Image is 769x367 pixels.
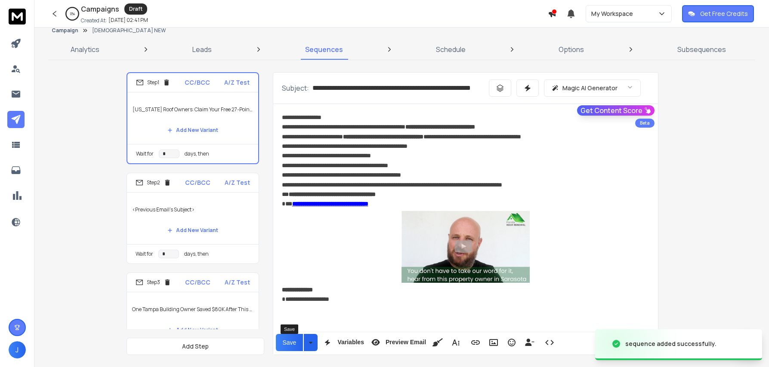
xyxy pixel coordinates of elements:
[541,334,558,351] button: Code View
[429,334,446,351] button: Clean HTML
[9,341,26,358] button: J
[192,44,212,55] p: Leads
[65,39,105,60] a: Analytics
[136,150,154,157] p: Wait for
[300,39,348,60] a: Sequences
[319,334,366,351] button: Variables
[225,178,250,187] p: A/Z Test
[562,84,618,92] p: Magic AI Generator
[544,80,641,97] button: Magic AI Generator
[276,334,303,351] button: Save
[485,334,502,351] button: Insert Image (⌘P)
[672,39,731,60] a: Subsequences
[127,173,259,264] li: Step2CC/BCCA/Z Test<Previous Email's Subject>Add New VariantWait fordays, then
[305,44,343,55] p: Sequences
[467,334,484,351] button: Insert Link (⌘K)
[591,9,636,18] p: My Workspace
[161,122,225,139] button: Add New Variant
[282,83,309,93] p: Subject:
[384,339,428,346] span: Preview Email
[577,105,655,116] button: Get Content Score
[225,278,250,287] p: A/Z Test
[136,278,171,286] div: Step 3
[127,72,259,164] li: Step1CC/BCCA/Z Test[US_STATE] Roof Owners: Claim Your Free 27-Point Roof InspectionAdd New Varian...
[127,272,259,364] li: Step3CC/BCCA/Z TestOne Tampa Building Owner Saved $80K After This Free InspectionAdd New VariantW...
[161,321,225,339] button: Add New Variant
[52,27,78,34] button: Campaign
[71,44,99,55] p: Analytics
[132,198,253,222] p: <Previous Email's Subject>
[448,334,464,351] button: More Text
[185,278,210,287] p: CC/BCC
[682,5,754,22] button: Get Free Credits
[635,119,655,128] div: Beta
[136,79,170,86] div: Step 1
[281,324,298,334] div: Save
[161,222,225,239] button: Add New Variant
[677,44,726,55] p: Subsequences
[136,179,171,187] div: Step 2
[133,98,253,122] p: [US_STATE] Roof Owners: Claim Your Free 27-Point Roof Inspection
[81,4,119,14] h1: Campaigns
[108,17,148,24] p: [DATE] 02:41 PM
[81,17,107,24] p: Created At:
[185,150,209,157] p: days, then
[124,3,147,15] div: Draft
[127,338,264,355] button: Add Step
[224,78,250,87] p: A/Z Test
[185,178,210,187] p: CC/BCC
[436,44,466,55] p: Schedule
[187,39,217,60] a: Leads
[336,339,366,346] span: Variables
[559,44,584,55] p: Options
[553,39,589,60] a: Options
[136,251,153,257] p: Wait for
[368,334,428,351] button: Preview Email
[625,339,716,348] div: sequence added successfully.
[700,9,748,18] p: Get Free Credits
[185,78,210,87] p: CC/BCC
[431,39,471,60] a: Schedule
[92,27,166,34] p: [DEMOGRAPHIC_DATA] NEW
[132,297,253,321] p: One Tampa Building Owner Saved $80K After This Free Inspection
[70,11,75,16] p: 0 %
[184,251,209,257] p: days, then
[522,334,538,351] button: Insert Unsubscribe Link
[503,334,520,351] button: Emoticons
